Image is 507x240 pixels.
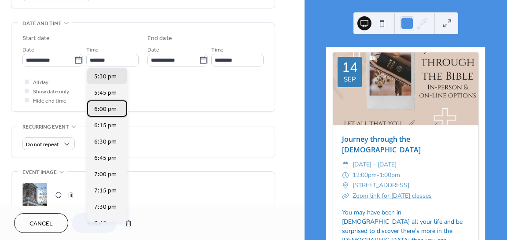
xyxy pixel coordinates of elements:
span: 7:15 pm [94,186,117,195]
span: [DATE] - [DATE] [353,159,397,170]
span: 6:30 pm [94,137,117,146]
span: 6:45 pm [94,153,117,162]
span: Time [86,45,99,55]
span: 7:30 pm [94,202,117,211]
div: ​ [342,191,349,201]
span: All day [33,78,48,87]
div: ​ [342,180,349,191]
a: Zoom link for [DATE] classes [353,192,432,200]
span: 5:45 pm [94,88,117,97]
span: Show date only [33,87,69,96]
span: Event image [22,168,57,177]
span: Time [211,45,224,55]
span: 7:00 pm [94,170,117,179]
span: Hide end time [33,96,66,106]
span: 12:00pm [353,170,377,181]
span: [STREET_ADDRESS] [353,180,409,191]
div: ​ [342,170,349,181]
a: Journey through the [DEMOGRAPHIC_DATA] [342,134,421,155]
div: End date [147,34,172,43]
div: ; [22,183,47,207]
span: Date [147,45,159,55]
span: 7:45 pm [94,218,117,228]
span: - [377,170,379,181]
div: Start date [22,34,50,43]
span: Recurring event [22,122,69,132]
span: 6:15 pm [94,121,117,130]
div: ​ [342,159,349,170]
span: Date and time [22,19,62,28]
span: 6:00 pm [94,104,117,114]
span: Cancel [29,219,53,229]
span: Date [22,45,34,55]
div: Sep [344,76,356,83]
span: 1:00pm [379,170,400,181]
span: Do not repeat [26,140,59,150]
span: 5:30 pm [94,72,117,81]
div: 14 [342,61,358,74]
button: Cancel [14,213,68,233]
